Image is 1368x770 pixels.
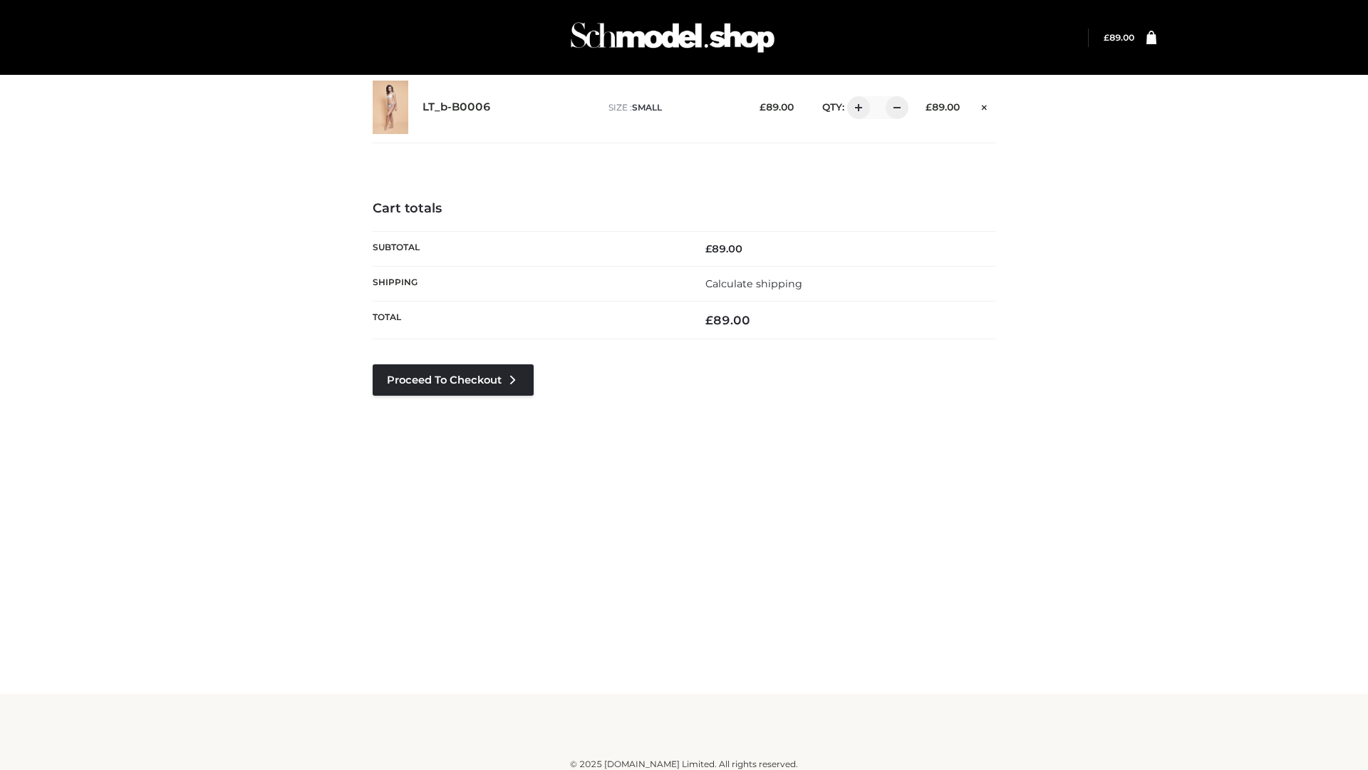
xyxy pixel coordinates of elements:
span: £ [760,101,766,113]
span: SMALL [632,102,662,113]
a: Calculate shipping [705,277,802,290]
th: Subtotal [373,231,684,266]
span: £ [705,242,712,255]
div: QTY: [808,96,903,119]
bdi: 89.00 [926,101,960,113]
img: Schmodel Admin 964 [566,9,779,66]
h4: Cart totals [373,201,995,217]
p: size : [608,101,737,114]
th: Total [373,302,684,339]
a: £89.00 [1104,32,1134,43]
a: LT_b-B0006 [423,101,491,114]
a: Proceed to Checkout [373,364,534,396]
th: Shipping [373,266,684,301]
span: £ [705,313,713,327]
bdi: 89.00 [760,101,794,113]
span: £ [926,101,932,113]
bdi: 89.00 [705,242,742,255]
bdi: 89.00 [1104,32,1134,43]
bdi: 89.00 [705,313,750,327]
a: Remove this item [974,96,995,115]
span: £ [1104,32,1109,43]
